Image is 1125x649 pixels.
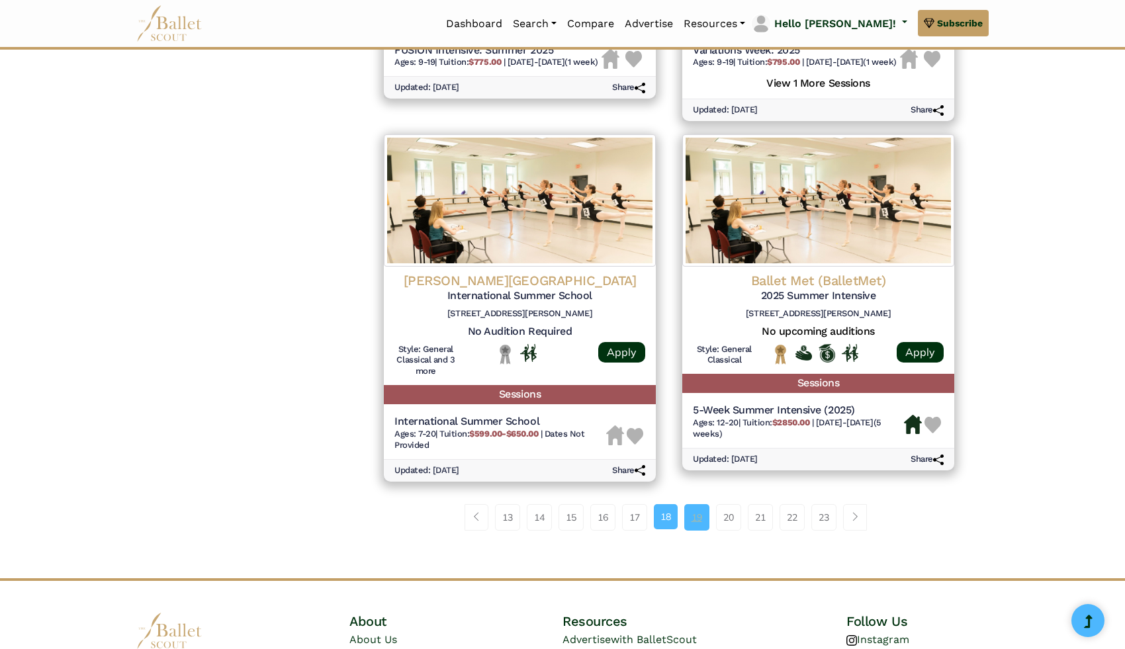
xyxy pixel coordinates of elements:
[349,613,492,630] h4: About
[846,633,909,646] a: Instagram
[559,504,584,531] a: 15
[394,344,457,378] h6: Style: General Classical and 3 more
[136,613,202,649] img: logo
[846,635,857,646] img: instagram logo
[716,504,741,531] a: 20
[469,429,538,439] b: $599.00-$650.00
[394,429,606,451] h6: | |
[508,57,598,67] span: [DATE]-[DATE] (1 week)
[606,425,624,445] img: Housing Unavailable
[750,13,907,34] a: profile picture Hello [PERSON_NAME]!
[394,272,645,289] h4: [PERSON_NAME][GEOGRAPHIC_DATA]
[627,428,643,445] img: Heart
[598,342,645,363] a: Apply
[590,504,615,531] a: 16
[394,82,459,93] h6: Updated: [DATE]
[619,10,678,38] a: Advertise
[625,51,642,67] img: Heart
[693,454,758,465] h6: Updated: [DATE]
[772,417,809,427] b: $2850.00
[394,44,598,58] h5: FUSION Intensive: Summer 2025
[811,504,836,531] a: 23
[394,415,606,429] h5: International Summer School
[693,404,904,417] h5: 5-Week Summer Intensive (2025)
[924,417,941,433] img: Heart
[693,105,758,116] h6: Updated: [DATE]
[693,417,739,427] span: Ages: 12-20
[612,82,645,93] h6: Share
[394,325,645,339] h5: No Audition Required
[394,289,645,303] h5: International Summer School
[904,415,922,435] img: Housing Available
[394,465,459,476] h6: Updated: [DATE]
[742,417,812,427] span: Tuition:
[562,613,776,630] h4: Resources
[897,342,944,363] a: Apply
[469,57,501,67] b: $775.00
[918,10,989,36] a: Subscribe
[924,16,934,30] img: gem.svg
[439,57,503,67] span: Tuition:
[562,10,619,38] a: Compare
[795,345,812,360] img: Offers Financial Aid
[693,44,897,58] h5: Variations Week: 2025
[693,325,944,339] h5: No upcoming auditions
[495,504,520,531] a: 13
[767,57,799,67] b: $795.00
[465,504,874,531] nav: Page navigation example
[682,134,954,267] img: Logo
[693,73,944,91] h5: View 1 More Sessions
[394,57,598,68] h6: | |
[527,504,552,531] a: 14
[441,10,508,38] a: Dashboard
[693,289,944,303] h5: 2025 Summer Intensive
[772,344,789,365] img: National
[508,10,562,38] a: Search
[682,374,954,393] h5: Sessions
[693,57,897,68] h6: | |
[678,10,750,38] a: Resources
[806,57,897,67] span: [DATE]-[DATE] (1 week)
[562,633,697,646] a: Advertisewith BalletScout
[394,308,645,320] h6: [STREET_ADDRESS][PERSON_NAME]
[384,385,656,404] h5: Sessions
[737,57,801,67] span: Tuition:
[394,429,585,450] span: Dates Not Provided
[937,16,983,30] span: Subscribe
[693,308,944,320] h6: [STREET_ADDRESS][PERSON_NAME]
[693,57,733,67] span: Ages: 9-19
[693,344,756,367] h6: Style: General Classical
[611,633,697,646] span: with BalletScout
[384,134,656,267] img: Logo
[612,465,645,476] h6: Share
[394,429,435,439] span: Ages: 7-20
[748,504,773,531] a: 21
[497,344,514,365] img: Local
[520,344,537,361] img: In Person
[842,344,858,361] img: In Person
[439,429,541,439] span: Tuition:
[654,504,678,529] a: 18
[602,49,619,69] img: Housing Unavailable
[924,51,940,67] img: Heart
[622,504,647,531] a: 17
[846,613,989,630] h4: Follow Us
[900,49,918,69] img: Housing Unavailable
[774,15,896,32] p: Hello [PERSON_NAME]!
[752,15,770,33] img: profile picture
[693,417,904,440] h6: | |
[693,417,881,439] span: [DATE]-[DATE] (5 weeks)
[394,57,435,67] span: Ages: 9-19
[911,454,944,465] h6: Share
[780,504,805,531] a: 22
[349,633,397,646] a: About Us
[693,272,944,289] h4: Ballet Met (BalletMet)
[819,344,835,363] img: Offers Scholarship
[684,504,709,531] a: 19
[911,105,944,116] h6: Share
